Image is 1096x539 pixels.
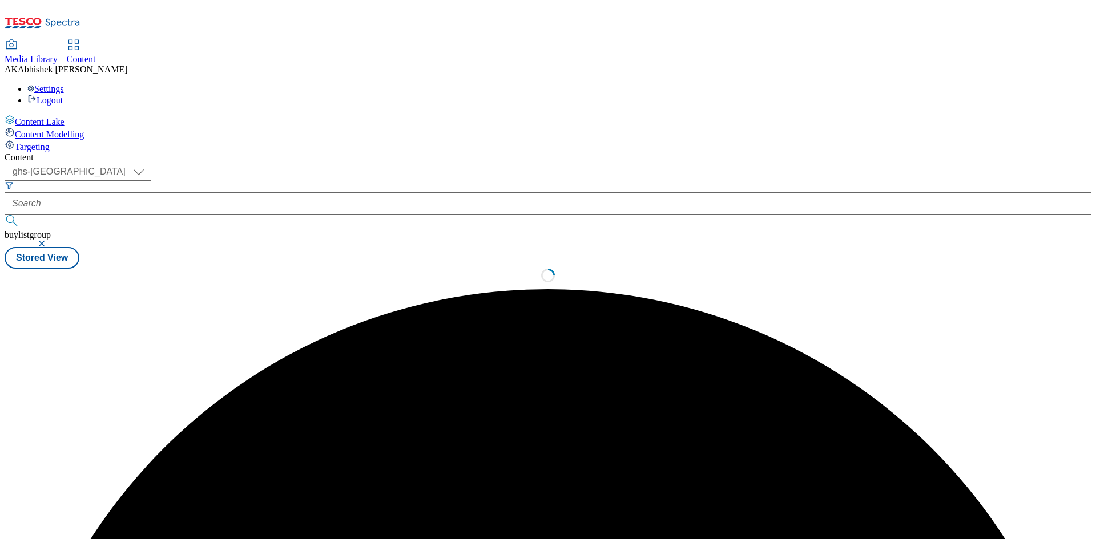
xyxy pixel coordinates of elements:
[5,64,18,74] span: AK
[5,127,1091,140] a: Content Modelling
[67,54,96,64] span: Content
[5,230,51,240] span: buylistgroup
[15,142,50,152] span: Targeting
[5,115,1091,127] a: Content Lake
[5,54,58,64] span: Media Library
[15,117,65,127] span: Content Lake
[5,40,58,64] a: Media Library
[18,64,127,74] span: Abhishek [PERSON_NAME]
[5,140,1091,152] a: Targeting
[15,129,84,139] span: Content Modelling
[67,40,96,64] a: Content
[27,95,63,105] a: Logout
[5,247,79,269] button: Stored View
[5,192,1091,215] input: Search
[27,84,64,94] a: Settings
[5,181,14,190] svg: Search Filters
[5,152,1091,163] div: Content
